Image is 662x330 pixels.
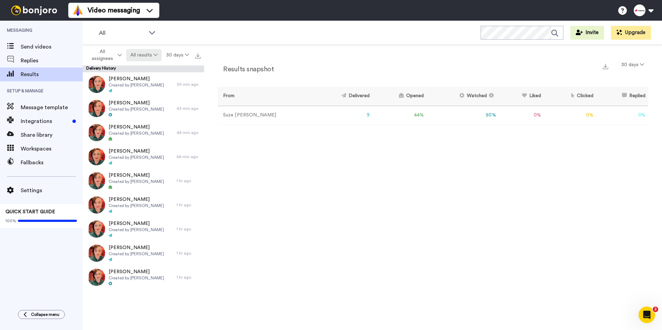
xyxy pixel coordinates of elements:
[21,117,70,125] span: Integrations
[372,106,427,125] td: 44 %
[611,26,651,40] button: Upgrade
[109,227,164,233] span: Created by [PERSON_NAME]
[126,49,162,61] button: All results
[109,106,164,112] span: Created by [PERSON_NAME]
[21,103,83,112] span: Message template
[72,5,83,16] img: vm-color.svg
[83,121,204,145] a: [PERSON_NAME]Created by [PERSON_NAME]48 min ago
[177,178,201,184] div: 1 hr ago
[21,158,83,167] span: Fallbacks
[313,87,372,106] th: Delivered
[88,269,105,286] img: 6ce2ee15-3c30-4f0a-ab01-84b4f6ffba15-thumb.jpg
[83,265,204,289] a: [PERSON_NAME]Created by [PERSON_NAME]1 hr ago
[88,172,105,189] img: 3cd20276-60d7-40ba-942a-6c43f347beba-thumb.jpg
[88,100,105,117] img: 1feb78b1-84fd-4d44-ad42-d905db41f1b4-thumb.jpg
[6,218,16,224] span: 100%
[109,203,164,208] span: Created by [PERSON_NAME]
[88,245,105,262] img: be4b20e5-7c1b-46cb-9fca-edc97a239f8d-thumb.jpg
[544,87,596,106] th: Clicked
[177,130,201,135] div: 48 min ago
[6,209,55,214] span: QUICK START GUIDE
[88,6,140,15] span: Video messaging
[218,106,313,125] td: Suze [PERSON_NAME]
[218,65,274,73] h2: Results snapshot
[88,148,105,165] img: b0057953-d42d-4f0d-88e6-f493b0f295d7-thumb.jpg
[177,154,201,159] div: 54 min ago
[83,65,204,72] div: Delivery History
[83,217,204,241] a: [PERSON_NAME]Created by [PERSON_NAME]1 hr ago
[109,155,164,160] span: Created by [PERSON_NAME]
[639,307,655,323] iframe: Intercom live chat
[177,250,201,256] div: 1 hr ago
[177,226,201,232] div: 1 hr ago
[21,186,83,195] span: Settings
[109,196,164,203] span: [PERSON_NAME]
[109,75,164,82] span: [PERSON_NAME]
[109,124,164,131] span: [PERSON_NAME]
[313,106,372,125] td: 9
[617,59,648,71] button: 30 days
[83,96,204,121] a: [PERSON_NAME]Created by [PERSON_NAME]43 min ago
[570,26,604,40] button: Invite
[499,106,544,125] td: 0 %
[21,131,83,139] span: Share library
[544,106,596,125] td: 0 %
[109,244,164,251] span: [PERSON_NAME]
[193,50,203,60] button: Export all results that match these filters now.
[8,6,60,15] img: bj-logo-header-white.svg
[88,220,105,238] img: f7da1918-f961-4048-ae64-c5bd3d3c776c-thumb.jpg
[109,82,164,88] span: Created by [PERSON_NAME]
[177,106,201,111] div: 43 min ago
[84,45,126,65] button: All assignees
[109,179,164,184] span: Created by [PERSON_NAME]
[596,106,648,125] td: 0 %
[603,64,608,69] img: export.svg
[427,87,499,106] th: Watched
[83,193,204,217] a: [PERSON_NAME]Created by [PERSON_NAME]1 hr ago
[83,241,204,265] a: [PERSON_NAME]Created by [PERSON_NAME]1 hr ago
[83,145,204,169] a: [PERSON_NAME]Created by [PERSON_NAME]54 min ago
[31,312,59,317] span: Collapse menu
[177,82,201,87] div: 39 min ago
[195,53,201,59] img: export.svg
[109,268,164,275] span: [PERSON_NAME]
[372,87,427,106] th: Opened
[109,148,164,155] span: [PERSON_NAME]
[21,145,83,153] span: Workspaces
[109,100,164,106] span: [PERSON_NAME]
[109,220,164,227] span: [PERSON_NAME]
[218,87,313,106] th: From
[162,49,193,61] button: 30 days
[109,131,164,136] span: Created by [PERSON_NAME]
[88,196,105,214] img: edd935db-a267-4c1a-9d3c-e441095ecc58-thumb.jpg
[601,61,610,71] button: Export a summary of each team member’s results that match this filter now.
[596,87,648,106] th: Replied
[88,48,116,62] span: All assignees
[83,169,204,193] a: [PERSON_NAME]Created by [PERSON_NAME]1 hr ago
[99,29,145,37] span: All
[499,87,544,106] th: Liked
[88,124,105,141] img: 90a71114-3bec-4451-a2b5-69c97fb59f6a-thumb.jpg
[177,202,201,208] div: 1 hr ago
[109,172,164,179] span: [PERSON_NAME]
[109,275,164,281] span: Created by [PERSON_NAME]
[177,275,201,280] div: 1 hr ago
[21,43,83,51] span: Send videos
[83,72,204,96] a: [PERSON_NAME]Created by [PERSON_NAME]39 min ago
[21,56,83,65] span: Replies
[88,76,105,93] img: d2633523-9c7e-40a2-8613-d2dcf5a49152-thumb.jpg
[653,307,658,312] span: 2
[21,70,83,79] span: Results
[18,310,65,319] button: Collapse menu
[109,251,164,257] span: Created by [PERSON_NAME]
[427,106,499,125] td: 50 %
